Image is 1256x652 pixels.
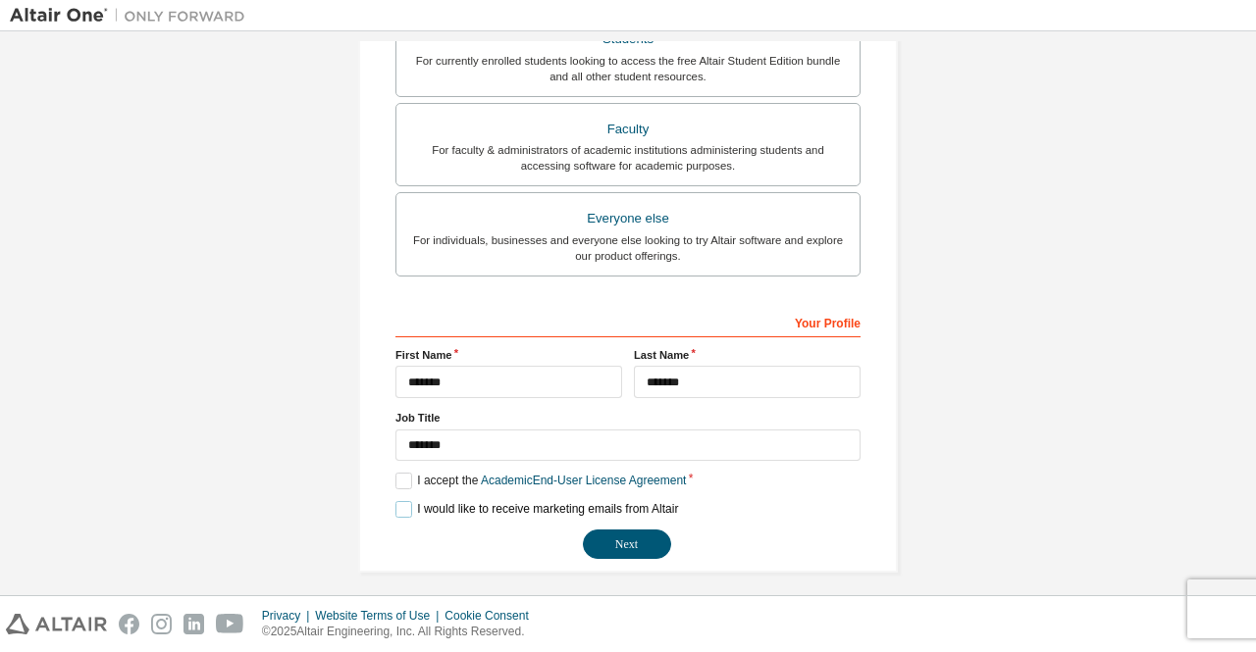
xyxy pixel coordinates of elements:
div: Your Profile [395,306,861,337]
button: Next [583,529,671,559]
div: Website Terms of Use [315,608,445,624]
label: I accept the [395,473,686,489]
div: For currently enrolled students looking to access the free Altair Student Edition bundle and all ... [408,53,848,84]
div: For faculty & administrators of academic institutions administering students and accessing softwa... [408,142,848,174]
img: youtube.svg [216,614,244,634]
img: instagram.svg [151,614,172,634]
label: First Name [395,347,622,363]
img: altair_logo.svg [6,614,107,634]
label: Last Name [634,347,861,363]
div: Faculty [408,116,848,143]
div: Privacy [262,608,315,624]
div: Everyone else [408,205,848,232]
label: Job Title [395,410,861,426]
img: facebook.svg [119,614,139,634]
img: linkedin.svg [183,614,204,634]
img: Altair One [10,6,255,25]
p: © 2025 Altair Engineering, Inc. All Rights Reserved. [262,624,541,640]
div: Cookie Consent [445,608,540,624]
div: For individuals, businesses and everyone else looking to try Altair software and explore our prod... [408,232,848,264]
label: I would like to receive marketing emails from Altair [395,501,678,518]
a: Academic End-User License Agreement [481,474,686,487]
